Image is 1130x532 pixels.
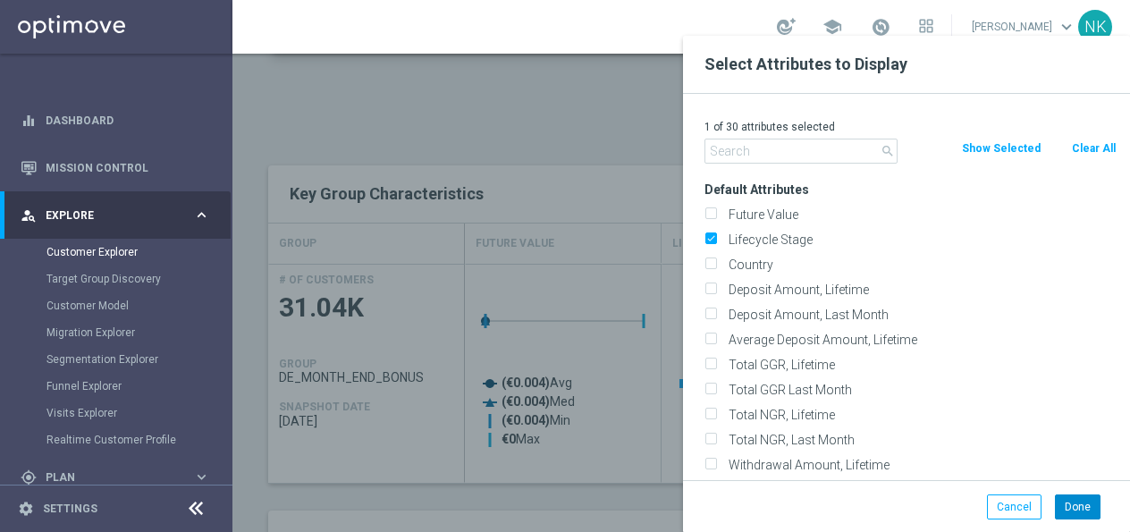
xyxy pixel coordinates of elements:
[46,426,231,453] div: Realtime Customer Profile
[987,494,1041,519] button: Cancel
[46,319,231,346] div: Migration Explorer
[21,207,193,224] div: Explore
[722,282,1117,298] label: Deposit Amount, Lifetime
[722,382,1117,398] label: Total GGR Last Month
[704,182,1117,198] h3: Default Attributes
[46,325,186,340] a: Migration Explorer
[722,257,1117,273] label: Country
[722,207,1117,223] label: Future Value
[46,272,186,286] a: Target Group Discovery
[722,307,1117,323] label: Deposit Amount, Last Month
[43,503,97,514] a: Settings
[21,207,37,224] i: person_search
[46,266,231,292] div: Target Group Discovery
[46,352,186,367] a: Segmentation Explorer
[46,472,193,483] span: Plan
[193,207,210,224] i: keyboard_arrow_right
[193,469,210,486] i: keyboard_arrow_right
[1078,10,1112,44] div: NK
[18,501,34,517] i: settings
[46,292,231,319] div: Customer Model
[704,120,1117,134] p: 1 of 30 attributes selected
[46,239,231,266] div: Customer Explorer
[970,13,1078,40] a: [PERSON_NAME]keyboard_arrow_down
[722,407,1117,423] label: Total NGR, Lifetime
[21,144,210,191] div: Mission Control
[960,139,1042,158] button: Show Selected
[822,17,842,37] span: school
[1055,494,1100,519] button: Done
[46,299,186,313] a: Customer Model
[21,97,210,144] div: Dashboard
[46,245,186,259] a: Customer Explorer
[46,97,210,144] a: Dashboard
[20,208,211,223] button: person_search Explore keyboard_arrow_right
[20,161,211,175] button: Mission Control
[704,139,898,164] input: Search
[722,457,1117,473] label: Withdrawal Amount, Lifetime
[722,232,1117,248] label: Lifecycle Stage
[722,357,1117,373] label: Total GGR, Lifetime
[20,470,211,485] button: gps_fixed Plan keyboard_arrow_right
[46,210,193,221] span: Explore
[46,400,231,426] div: Visits Explorer
[1070,139,1117,158] button: Clear All
[46,144,210,191] a: Mission Control
[881,144,895,158] i: search
[704,54,1109,75] h2: Select Attributes to Display
[46,373,231,400] div: Funnel Explorer
[21,469,37,486] i: gps_fixed
[46,379,186,393] a: Funnel Explorer
[46,433,186,447] a: Realtime Customer Profile
[46,406,186,420] a: Visits Explorer
[20,114,211,128] button: equalizer Dashboard
[1057,17,1076,37] span: keyboard_arrow_down
[46,346,231,373] div: Segmentation Explorer
[722,432,1117,448] label: Total NGR, Last Month
[722,332,1117,348] label: Average Deposit Amount, Lifetime
[21,113,37,129] i: equalizer
[21,469,193,486] div: Plan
